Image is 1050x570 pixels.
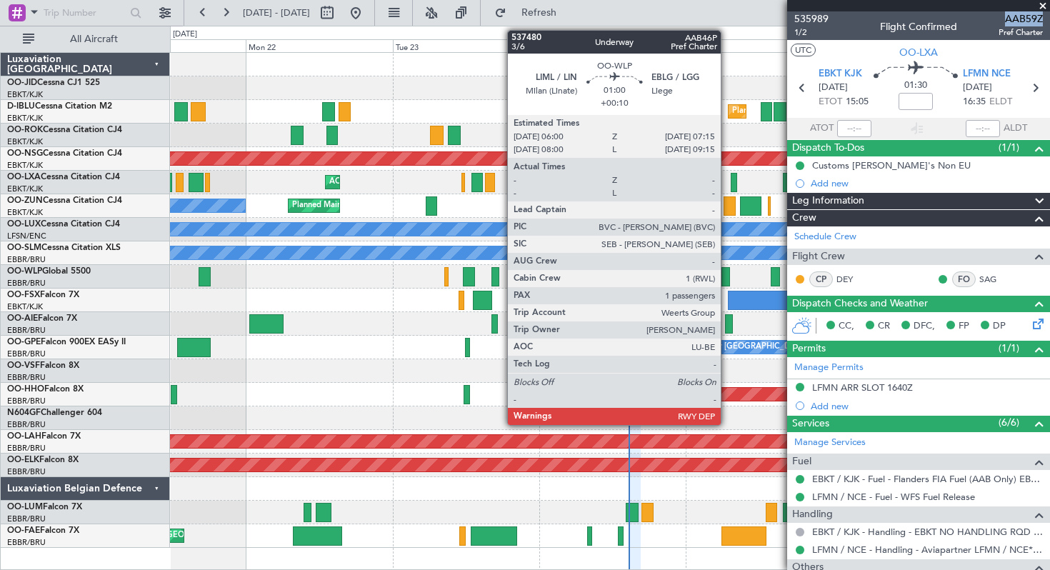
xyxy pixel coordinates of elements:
[812,544,1043,556] a: LFMN / NCE - Handling - Aviapartner LFMN / NCE*****MY HANDLING****
[7,314,38,323] span: OO-AIE
[811,400,1043,412] div: Add new
[7,514,46,524] a: EBBR/BRU
[16,28,155,51] button: All Aircraft
[246,39,392,52] div: Mon 22
[7,409,41,417] span: N604GF
[812,526,1043,538] a: EBKT / KJK - Handling - EBKT NO HANDLING RQD FOR CJ
[819,67,862,81] span: EBKT KJK
[99,39,246,52] div: Sun 21
[792,416,829,432] span: Services
[7,526,40,535] span: OO-FAE
[878,319,890,334] span: CR
[836,273,869,286] a: DEY
[539,39,686,52] div: Wed 24
[7,537,46,548] a: EBBR/BRU
[914,319,935,334] span: DFC,
[904,79,927,93] span: 01:30
[579,384,697,405] div: Planned Maint Geneva (Cointrin)
[837,120,871,137] input: --:--
[7,432,81,441] a: OO-LAHFalcon 7X
[7,419,46,430] a: EBBR/BRU
[989,95,1012,109] span: ELDT
[794,11,829,26] span: 535989
[794,436,866,450] a: Manage Services
[809,271,833,287] div: CP
[7,254,46,265] a: EBBR/BRU
[7,231,46,241] a: LFSN/ENC
[812,381,913,394] div: LFMN ARR SLOT 1640Z
[880,19,957,34] div: Flight Confirmed
[7,267,91,276] a: OO-WLPGlobal 5500
[963,67,1011,81] span: LFMN NCE
[7,149,43,158] span: OO-NSG
[993,319,1006,334] span: DP
[792,506,833,523] span: Handling
[7,349,46,359] a: EBBR/BRU
[812,491,975,503] a: LFMN / NCE - Fuel - WFS Fuel Release
[963,95,986,109] span: 16:35
[811,177,1043,189] div: Add new
[999,341,1019,356] span: (1/1)
[999,26,1043,39] span: Pref Charter
[7,244,41,252] span: OO-SLM
[7,173,41,181] span: OO-LXA
[999,140,1019,155] span: (1/1)
[393,39,539,52] div: Tue 23
[812,473,1043,485] a: EBKT / KJK - Fuel - Flanders FIA Fuel (AAB Only) EBKT / KJK
[899,45,938,60] span: OO-LXA
[794,26,829,39] span: 1/2
[7,385,84,394] a: OO-HHOFalcon 8X
[7,149,122,158] a: OO-NSGCessna Citation CJ4
[7,301,43,312] a: EBKT/KJK
[810,121,834,136] span: ATOT
[7,196,43,205] span: OO-ZUN
[7,503,43,511] span: OO-LUM
[979,273,1011,286] a: SAG
[794,230,856,244] a: Schedule Crew
[173,29,197,41] div: [DATE]
[7,220,41,229] span: OO-LUX
[243,6,310,19] span: [DATE] - [DATE]
[819,95,842,109] span: ETOT
[7,184,43,194] a: EBKT/KJK
[7,278,46,289] a: EBBR/BRU
[792,193,864,209] span: Leg Information
[7,89,43,100] a: EBKT/KJK
[7,126,43,134] span: OO-ROK
[7,385,44,394] span: OO-HHO
[999,415,1019,430] span: (6/6)
[7,79,100,87] a: OO-JIDCessna CJ1 525
[509,8,569,18] span: Refresh
[37,34,151,44] span: All Aircraft
[7,338,126,346] a: OO-GPEFalcon 900EX EASy II
[7,220,120,229] a: OO-LUXCessna Citation CJ4
[792,249,845,265] span: Flight Crew
[7,503,82,511] a: OO-LUMFalcon 7X
[7,291,79,299] a: OO-FSXFalcon 7X
[44,2,126,24] input: Trip Number
[7,113,43,124] a: EBKT/KJK
[794,361,864,375] a: Manage Permits
[819,81,848,95] span: [DATE]
[7,207,43,218] a: EBKT/KJK
[963,81,992,95] span: [DATE]
[7,126,122,134] a: OO-ROKCessna Citation CJ4
[7,314,77,323] a: OO-AIEFalcon 7X
[7,456,79,464] a: OO-ELKFalcon 8X
[7,432,41,441] span: OO-LAH
[7,338,41,346] span: OO-GPE
[7,361,79,370] a: OO-VSFFalcon 8X
[812,159,971,171] div: Customs [PERSON_NAME]'s Non EU
[7,325,46,336] a: EBBR/BRU
[292,195,459,216] div: Planned Maint Kortrijk-[GEOGRAPHIC_DATA]
[7,372,46,383] a: EBBR/BRU
[329,171,485,193] div: AOG Maint Kortrijk-[GEOGRAPHIC_DATA]
[839,319,854,334] span: CC,
[846,95,869,109] span: 15:05
[7,267,42,276] span: OO-WLP
[7,196,122,205] a: OO-ZUNCessna Citation CJ4
[7,361,40,370] span: OO-VSF
[7,409,102,417] a: N604GFChallenger 604
[7,291,40,299] span: OO-FSX
[792,454,811,470] span: Fuel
